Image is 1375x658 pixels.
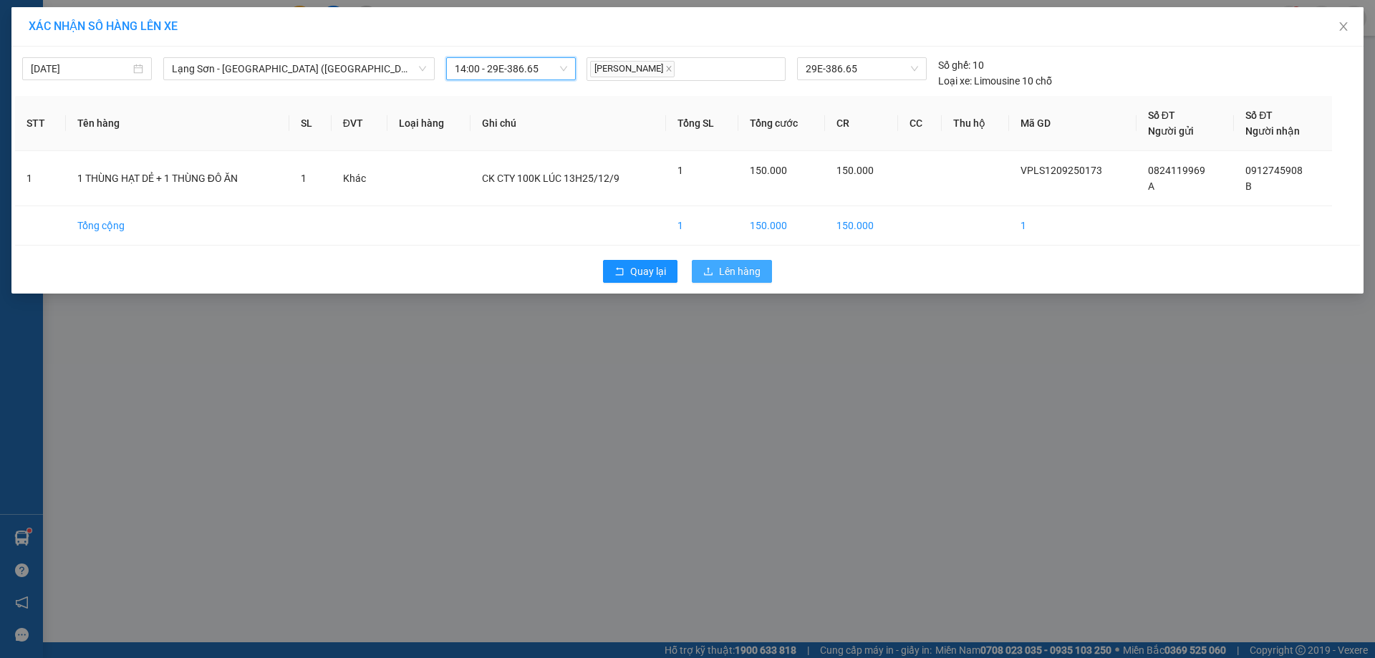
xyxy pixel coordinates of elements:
td: 1 [666,206,738,246]
span: Loại xe: [938,73,972,89]
button: rollbackQuay lại [603,260,677,283]
span: 150.000 [750,165,787,176]
td: 150.000 [738,206,825,246]
th: ĐVT [332,96,387,151]
th: Ghi chú [471,96,666,151]
input: 12/09/2025 [31,61,130,77]
div: 10 [938,57,984,73]
div: Limousine 10 chỗ [938,73,1052,89]
span: rollback [614,266,624,278]
td: 150.000 [825,206,898,246]
th: Tổng cước [738,96,825,151]
span: 14:00 - 29E-386.65 [455,58,567,79]
th: STT [15,96,66,151]
span: B [1245,180,1252,192]
span: CK CTY 100K LÚC 13H25/12/9 [482,173,619,184]
span: 0824119969 [1148,165,1205,176]
span: 29E-386.65 [806,58,917,79]
span: close [665,65,672,72]
span: Số ĐT [1148,110,1175,121]
button: Close [1323,7,1364,47]
button: uploadLên hàng [692,260,772,283]
span: Lạng Sơn - Hà Nội (Limousine) [172,58,426,79]
span: VPLS1209250173 [1021,165,1102,176]
td: 1 THÙNG HẠT DẺ + 1 THÙNG ĐÔ ĂN [66,151,290,206]
span: Số ghế: [938,57,970,73]
span: close [1338,21,1349,32]
td: 1 [1009,206,1137,246]
span: 0912745908 [1245,165,1303,176]
th: Tên hàng [66,96,290,151]
span: XÁC NHẬN SỐ HÀNG LÊN XE [29,19,178,33]
span: 150.000 [836,165,874,176]
th: Loại hàng [387,96,471,151]
th: Mã GD [1009,96,1137,151]
span: Số ĐT [1245,110,1273,121]
th: CR [825,96,898,151]
span: Người gửi [1148,125,1194,137]
span: upload [703,266,713,278]
span: Lên hàng [719,263,761,279]
td: 1 [15,151,66,206]
span: Quay lại [630,263,666,279]
span: Người nhận [1245,125,1300,137]
th: SL [289,96,332,151]
span: A [1148,180,1154,192]
th: Thu hộ [942,96,1009,151]
td: Tổng cộng [66,206,290,246]
span: 1 [301,173,307,184]
td: Khác [332,151,387,206]
th: CC [898,96,942,151]
th: Tổng SL [666,96,738,151]
span: 1 [677,165,683,176]
span: [PERSON_NAME] [590,61,675,77]
span: down [418,64,427,73]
